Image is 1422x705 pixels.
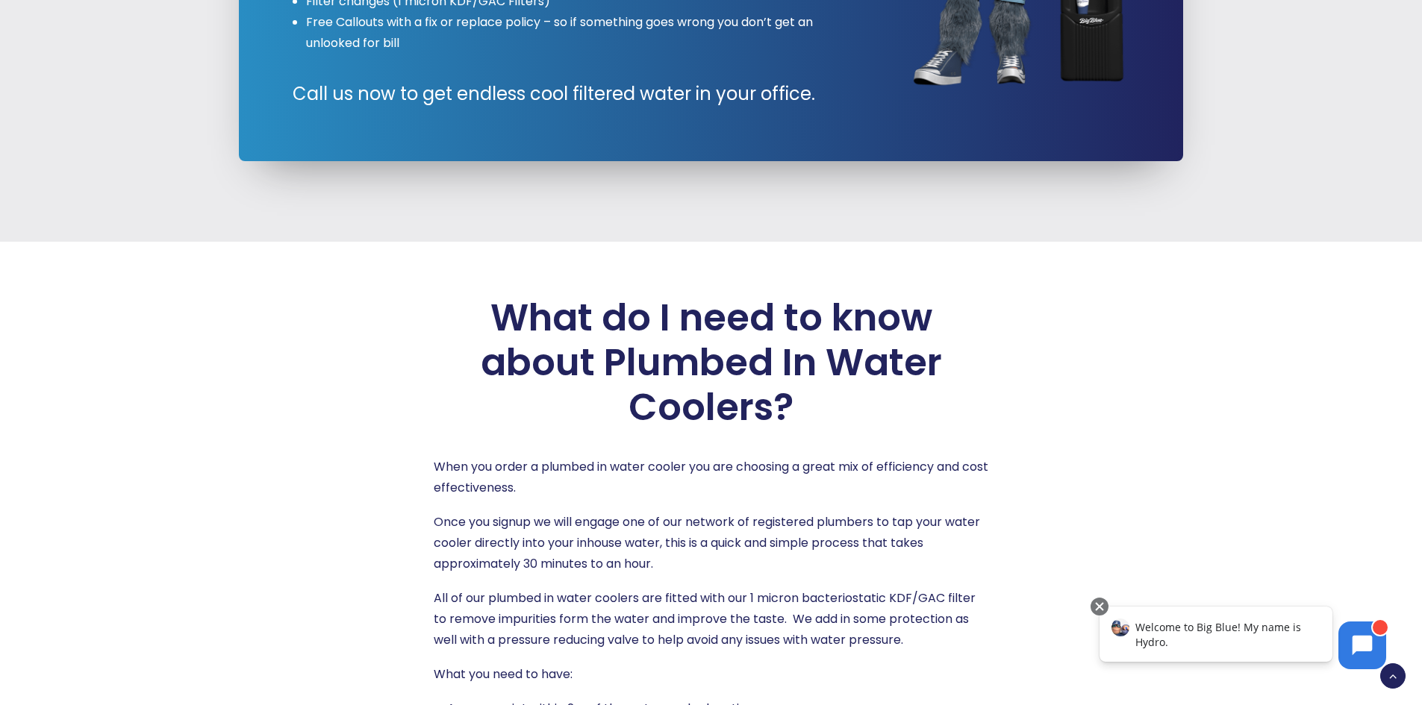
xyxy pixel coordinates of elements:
[434,588,989,651] p: All of our plumbed in water coolers are fitted with our 1 micron bacteriostatic KDF/GAC filter to...
[1084,595,1401,684] iframe: Chatbot
[434,664,989,685] p: What you need to have:
[306,12,841,54] li: Free Callouts with a fix or replace policy – so if something goes wrong you don’t get an unlooked...
[434,457,989,498] p: When you order a plumbed in water cooler you are choosing a great mix of efficiency and cost effe...
[293,81,815,107] span: Call us now to get endless cool filtered water in your office.
[434,512,989,574] p: Once you signup we will engage one of our network of registered plumbers to tap your water cooler...
[434,295,989,430] span: What do I need to know about Plumbed In Water Coolers?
